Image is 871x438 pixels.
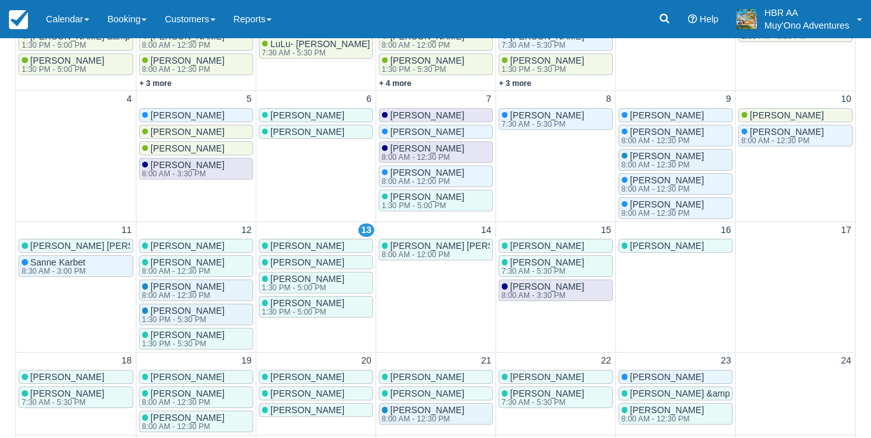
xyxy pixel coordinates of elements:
a: [PERSON_NAME]7:30 AM - 5:30 PM [499,386,613,408]
span: [PERSON_NAME] [150,241,224,251]
span: [PERSON_NAME] [510,372,584,382]
a: [PERSON_NAME]8:00 AM - 12:30 PM [738,125,853,146]
span: LuLu- [PERSON_NAME] [270,39,370,49]
a: [PERSON_NAME] [139,141,253,155]
span: [PERSON_NAME] [390,143,464,153]
a: 6 [363,92,374,106]
div: 1:30 PM - 5:30 PM [502,66,582,73]
a: [PERSON_NAME]1:30 PM - 5:00 PM [18,53,133,75]
a: [PERSON_NAME] [499,239,613,253]
a: [PERSON_NAME] [139,239,253,253]
span: [PERSON_NAME] [150,388,224,399]
a: [PERSON_NAME]1:30 PM - 5:30 PM [379,53,493,75]
span: [PERSON_NAME] &amp; [PERSON_NAME] [630,388,809,399]
a: [PERSON_NAME]7:30 AM - 5:30 PM [499,108,613,130]
span: [PERSON_NAME] [150,127,224,137]
a: 15 [598,223,613,237]
a: [PERSON_NAME]1:30 PM - 5:30 PM [139,304,253,325]
span: [PERSON_NAME] [630,372,704,382]
a: [PERSON_NAME] [PERSON_NAME] [18,239,133,253]
span: [PERSON_NAME] [150,257,224,267]
span: [PERSON_NAME] [270,127,344,137]
div: 1:30 PM - 5:30 PM [142,316,223,323]
div: 7:30 AM - 5:30 PM [262,49,368,57]
a: [PERSON_NAME] [PERSON_NAME]8:00 AM - 12:00 PM [379,239,493,260]
a: [PERSON_NAME]8:00 AM - 12:30 PM [139,386,253,408]
div: 7:30 AM - 5:30 PM [502,41,582,49]
div: 8:00 AM - 12:00 PM [382,41,462,49]
a: [PERSON_NAME] [618,239,733,253]
a: [PERSON_NAME]1:30 PM - 5:30 PM [499,53,613,75]
i: Help [688,15,697,24]
a: 8 [603,92,613,106]
a: LuLu- [PERSON_NAME]7:30 AM - 5:30 PM [259,37,373,59]
span: [PERSON_NAME] [390,127,464,137]
a: [PERSON_NAME]7:30 AM - 5:30 PM [499,255,613,277]
img: A20 [736,9,757,29]
div: 1:30 PM - 5:00 PM [382,202,462,209]
span: [PERSON_NAME] [270,298,344,308]
span: [PERSON_NAME] [390,55,464,66]
a: + 4 more [379,79,412,88]
a: [PERSON_NAME]8:00 AM - 12:00 PM [379,166,493,187]
a: [PERSON_NAME]1:30 PM - 5:00 PM [259,296,373,318]
a: 5 [244,92,254,106]
div: 1:30 PM - 5:30 PM [142,340,223,348]
a: [PERSON_NAME]8:00 AM - 12:30 PM [139,29,253,51]
span: [PERSON_NAME] [150,413,224,423]
span: [PERSON_NAME] [150,143,224,153]
div: 7:30 AM - 5:30 PM [22,399,102,406]
a: [PERSON_NAME]7:30 AM - 5:30 PM [499,29,613,51]
a: [PERSON_NAME]8:00 AM - 12:30 PM [618,403,733,425]
span: [PERSON_NAME] [150,372,224,382]
span: [PERSON_NAME] [630,151,704,161]
a: [PERSON_NAME]8:00 AM - 12:00 PM [379,29,493,51]
a: [PERSON_NAME] [139,108,253,122]
a: [PERSON_NAME]1:30 PM - 5:30 PM [139,328,253,350]
span: [PERSON_NAME] [510,241,584,251]
div: 1:30 PM - 5:00 PM [22,66,102,73]
a: 24 [838,354,854,368]
span: [PERSON_NAME] [270,388,344,399]
span: [PERSON_NAME] [150,160,224,170]
div: 1:30 PM - 5:00 PM [262,284,342,292]
span: [PERSON_NAME] [390,405,464,415]
div: 7:30 AM - 5:30 PM [502,120,582,128]
span: [PERSON_NAME] [390,167,464,178]
a: 18 [119,354,134,368]
span: [PERSON_NAME] [150,306,224,316]
span: [PERSON_NAME] [PERSON_NAME] [390,241,541,251]
a: [PERSON_NAME]8:00 AM - 12:30 PM [618,125,733,146]
a: [PERSON_NAME] [259,370,373,384]
div: 8:30 AM - 3:00 PM [22,267,85,275]
span: [PERSON_NAME] [390,372,464,382]
span: [PERSON_NAME] [510,388,584,399]
a: 21 [478,354,494,368]
a: 12 [238,223,254,237]
a: 16 [718,223,733,237]
a: [PERSON_NAME] [139,125,253,139]
div: 1:30 PM - 5:30 PM [382,66,462,73]
span: [PERSON_NAME] [150,281,224,292]
div: 8:00 AM - 12:30 PM [142,399,223,406]
span: [PERSON_NAME] [510,281,584,292]
a: + 3 more [499,79,532,88]
span: Help [699,14,719,24]
span: [PERSON_NAME] [270,257,344,267]
div: 8:00 AM - 12:30 PM [142,66,223,73]
span: [PERSON_NAME] [270,241,344,251]
a: [PERSON_NAME] [259,108,373,122]
p: HBR AA [765,6,849,19]
span: [PERSON_NAME] [270,405,344,415]
a: [PERSON_NAME]8:00 AM - 12:30 PM [618,197,733,219]
span: [PERSON_NAME] [150,330,224,340]
a: [PERSON_NAME] [259,125,373,139]
span: [PERSON_NAME] [390,110,464,120]
span: [PERSON_NAME] [150,55,224,66]
div: 8:00 AM - 12:00 PM [382,251,539,258]
div: 8:00 AM - 12:30 PM [622,209,702,217]
a: 10 [838,92,854,106]
a: [PERSON_NAME]8:00 AM - 12:30 PM [139,53,253,75]
span: [PERSON_NAME] [750,127,824,137]
div: 8:00 AM - 12:30 PM [142,423,223,430]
